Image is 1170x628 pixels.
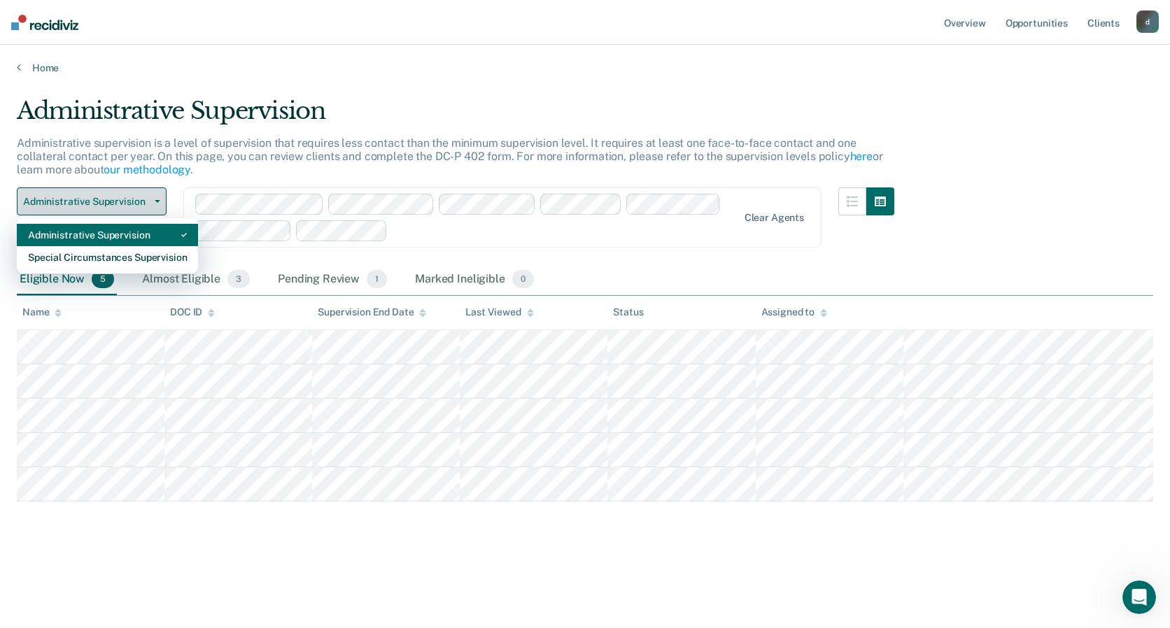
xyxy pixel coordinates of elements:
[139,264,253,295] div: Almost Eligible3
[28,224,187,246] div: Administrative Supervision
[850,150,873,163] a: here
[512,270,534,288] span: 0
[17,136,883,176] p: Administrative supervision is a level of supervision that requires less contact than the minimum ...
[17,264,117,295] div: Eligible Now5
[17,187,167,215] button: Administrative Supervision
[761,306,827,318] div: Assigned to
[465,306,533,318] div: Last Viewed
[745,212,804,224] div: Clear agents
[11,15,78,30] img: Recidiviz
[17,97,894,136] div: Administrative Supervision
[613,306,643,318] div: Status
[1136,10,1159,33] button: d
[1122,580,1156,614] iframe: Intercom live chat
[367,270,387,288] span: 1
[227,270,250,288] span: 3
[22,306,62,318] div: Name
[92,270,114,288] span: 5
[318,306,426,318] div: Supervision End Date
[28,246,187,269] div: Special Circumstances Supervision
[17,62,1153,74] a: Home
[170,306,215,318] div: DOC ID
[412,264,537,295] div: Marked Ineligible0
[104,163,190,176] a: our methodology
[23,196,149,208] span: Administrative Supervision
[275,264,390,295] div: Pending Review1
